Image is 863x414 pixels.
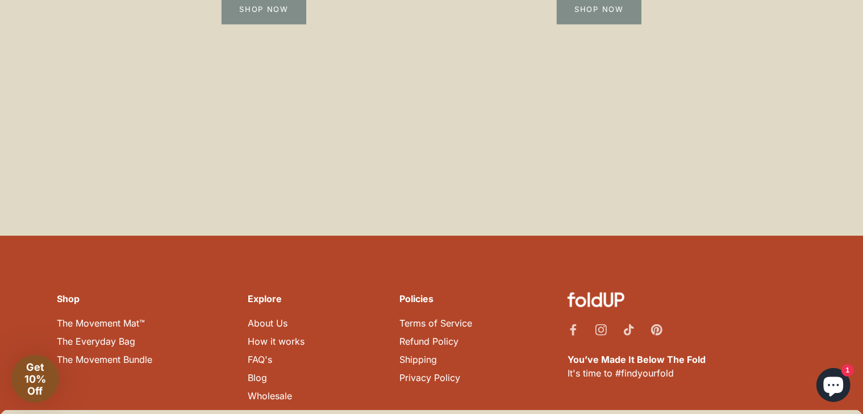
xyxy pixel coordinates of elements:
[568,292,624,307] img: foldUP
[57,317,145,329] a: The Movement Mat™
[57,354,152,365] a: The Movement Bundle
[248,390,292,402] a: Wholesale
[399,317,472,329] a: Terms of Service
[399,292,472,305] h6: Policies
[399,354,437,365] a: Shipping
[57,292,152,305] h6: Shop
[651,323,662,334] a: Pinterest
[248,336,305,347] a: How it works
[248,317,287,329] a: About Us
[248,292,305,305] h6: Explore
[623,323,635,334] a: Tiktok
[248,372,267,383] a: Blog
[568,323,579,334] a: Facebook
[568,354,706,365] strong: You’ve Made It Below The Fold
[813,368,854,405] inbox-online-store-chat: Shopify online store chat
[248,354,272,365] a: FAQ's
[24,361,46,397] span: Get 10% Off
[595,323,607,334] a: Instagram
[57,336,135,347] a: The Everyday Bag
[568,353,806,380] p: It's time to #findyourfold
[399,372,460,383] a: Privacy Policy
[11,355,59,403] div: Get 10% Off
[399,336,458,347] a: Refund Policy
